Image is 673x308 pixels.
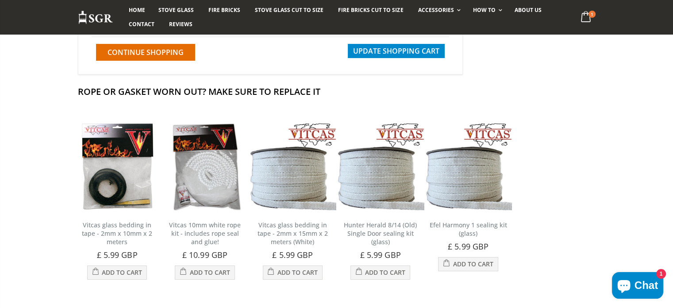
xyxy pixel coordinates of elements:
span: About us [515,6,542,14]
a: Vitcas glass bedding in tape - 2mm x 10mm x 2 meters [82,221,152,246]
span: Reviews [169,20,192,28]
img: Vitcas white rope, glue and gloves kit 10mm [161,123,249,211]
span: £ 5.99 GBP [97,250,138,260]
span: Add to Cart [277,268,318,277]
a: Stove Glass [152,3,200,17]
a: Continue Shopping [96,44,195,61]
span: Home [129,6,145,14]
a: How To [466,3,507,17]
span: Stove Glass [158,6,194,14]
span: Add to Cart [190,268,230,277]
span: Add to Cart [102,268,142,277]
a: Vitcas glass bedding in tape - 2mm x 15mm x 2 meters (White) [258,221,328,246]
a: Reviews [162,17,199,31]
span: Accessories [418,6,454,14]
inbox-online-store-chat: Shopify online store chat [609,272,666,301]
a: 1 [577,9,595,26]
a: Fire Bricks [202,3,247,17]
a: Hunter Herald 8/14 (Old) Single Door sealing kit (glass) [344,221,417,246]
span: Stove Glass Cut To Size [255,6,323,14]
span: £ 5.99 GBP [360,250,401,260]
button: Add to Cart [175,265,235,280]
button: Update Shopping Cart [348,44,445,58]
span: Fire Bricks Cut To Size [338,6,403,14]
img: Stove Glass Replacement [78,10,113,25]
img: Vitcas stove glass bedding in tape [424,123,512,211]
button: Add to Cart [87,265,147,280]
span: Continue Shopping [108,47,184,57]
h2: Rope Or Gasket Worn Out? Make Sure To Replace It [78,86,596,97]
a: Home [122,3,152,17]
img: Vitcas stove glass bedding in tape [73,123,161,211]
img: Vitcas stove glass bedding in tape [336,123,424,211]
a: Efel Harmony 1 sealing kit (glass) [429,221,507,238]
a: Vitcas 10mm white rope kit - includes rope seal and glue! [169,221,241,246]
a: Contact [122,17,161,31]
span: £ 5.99 GBP [272,250,313,260]
button: Add to Cart [438,257,498,271]
a: Stove Glass Cut To Size [248,3,330,17]
span: Add to Cart [365,268,405,277]
a: Fire Bricks Cut To Size [331,3,410,17]
a: Accessories [411,3,465,17]
img: Vitcas stove glass bedding in tape [249,123,336,211]
span: £ 5.99 GBP [448,241,488,252]
button: Add to Cart [350,265,410,280]
span: How To [473,6,496,14]
span: £ 10.99 GBP [182,250,227,260]
a: About us [508,3,548,17]
span: Add to Cart [453,260,493,268]
button: Add to Cart [263,265,323,280]
span: 1 [588,11,596,18]
span: Fire Bricks [208,6,240,14]
span: Contact [129,20,154,28]
span: Update Shopping Cart [353,46,439,56]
